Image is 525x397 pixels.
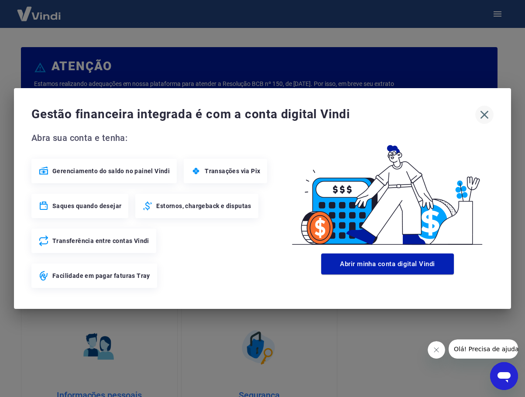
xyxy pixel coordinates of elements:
span: Gestão financeira integrada é com a conta digital Vindi [31,106,475,123]
button: Abrir minha conta digital Vindi [321,253,454,274]
iframe: Mensagem da empresa [449,339,518,359]
iframe: Fechar mensagem [428,341,445,359]
img: Good Billing [281,131,494,250]
span: Gerenciamento do saldo no painel Vindi [52,167,170,175]
span: Abra sua conta e tenha: [31,131,281,145]
span: Olá! Precisa de ajuda? [5,6,73,13]
iframe: Botão para abrir a janela de mensagens [490,362,518,390]
span: Transferência entre contas Vindi [52,236,149,245]
span: Facilidade em pagar faturas Tray [52,271,150,280]
span: Transações via Pix [205,167,260,175]
span: Saques quando desejar [52,202,121,210]
span: Estornos, chargeback e disputas [156,202,251,210]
